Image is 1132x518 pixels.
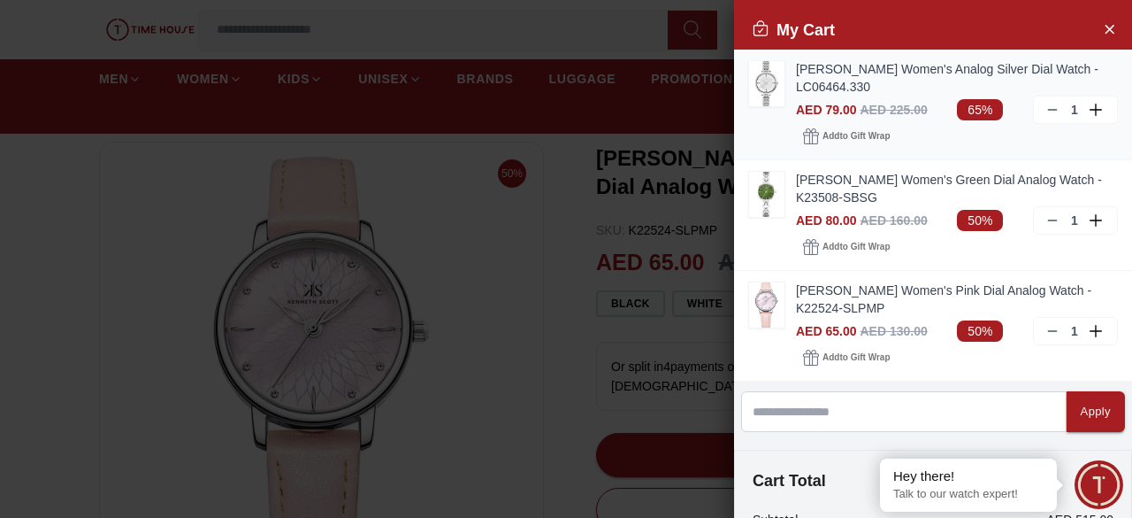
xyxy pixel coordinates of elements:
p: Talk to our watch expert! [893,487,1044,502]
span: AED 225.00 [860,103,927,117]
h4: Cart Total [753,468,1113,493]
img: ... [749,61,784,106]
button: Addto Gift Wrap [796,235,897,259]
span: AED 80.00 [796,213,856,228]
img: ... [749,282,784,328]
p: 1 [1067,212,1082,229]
p: 1 [1067,101,1082,119]
div: Apply [1081,402,1111,422]
a: [PERSON_NAME] Women's Pink Dial Analog Watch - K22524-SLPMP [796,282,1118,317]
button: Addto Gift Wrap [796,124,897,149]
div: Chat Widget [1075,460,1123,509]
img: ... [749,172,784,217]
span: Add to Gift Wrap [822,128,890,145]
span: 65% [957,99,1003,120]
span: Add to Gift Wrap [822,349,890,367]
button: Addto Gift Wrap [796,345,897,370]
a: [PERSON_NAME] Women's Analog Silver Dial Watch - LC06464.330 [796,60,1118,96]
span: Add to Gift Wrap [822,238,890,256]
span: 50% [957,210,1003,231]
p: 1 [1067,322,1082,340]
span: 50% [957,321,1003,342]
button: Apply [1067,391,1125,432]
a: [PERSON_NAME] Women's Green Dial Analog Watch - K23508-SBSG [796,171,1118,206]
div: Hey there! [893,468,1044,485]
span: AED 79.00 [796,103,856,117]
button: Close Account [1095,14,1123,43]
h2: My Cart [752,18,835,43]
span: AED 130.00 [860,324,927,338]
span: AED 65.00 [796,324,856,338]
span: AED 160.00 [860,213,927,228]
